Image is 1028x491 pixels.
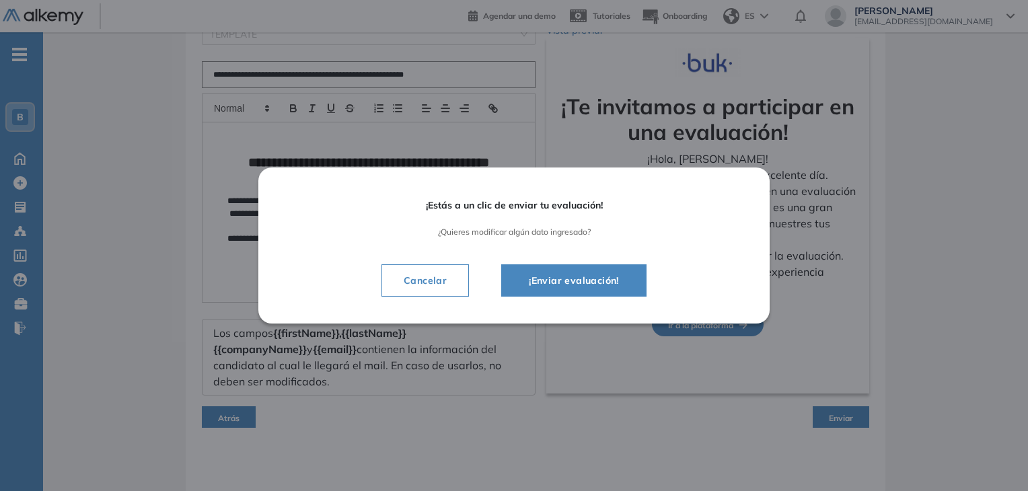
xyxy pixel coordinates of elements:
div: Widget de chat [961,426,1028,491]
span: Cancelar [393,272,457,289]
button: Cancelar [381,264,469,297]
span: ¡Enviar evaluación! [518,272,630,289]
button: ¡Enviar evaluación! [501,264,647,297]
span: ¿Quieres modificar algún dato ingresado? [296,227,732,237]
span: ¡Estás a un clic de enviar tu evaluación! [296,200,732,211]
iframe: Chat Widget [961,426,1028,491]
